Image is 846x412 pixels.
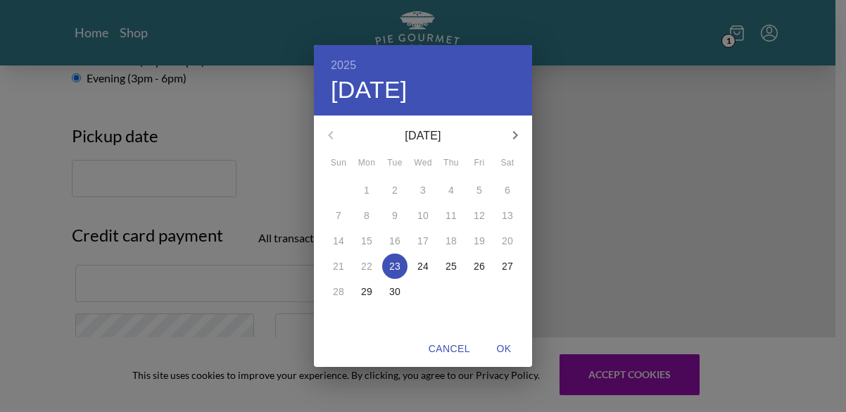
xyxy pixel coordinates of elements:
[481,336,526,362] button: OK
[474,259,485,273] p: 26
[348,127,498,144] p: [DATE]
[446,259,457,273] p: 25
[495,156,520,170] span: Sat
[326,156,351,170] span: Sun
[429,340,470,358] span: Cancel
[467,254,492,279] button: 26
[331,75,408,105] button: [DATE]
[438,254,464,279] button: 25
[410,156,436,170] span: Wed
[389,285,400,299] p: 30
[502,259,513,273] p: 27
[467,156,492,170] span: Fri
[354,156,379,170] span: Mon
[389,259,400,273] p: 23
[423,336,476,362] button: Cancel
[417,259,429,273] p: 24
[354,279,379,304] button: 29
[382,156,408,170] span: Tue
[331,56,356,75] button: 2025
[438,156,464,170] span: Thu
[495,254,520,279] button: 27
[382,254,408,279] button: 23
[487,340,521,358] span: OK
[410,254,436,279] button: 24
[382,279,408,304] button: 30
[361,285,372,299] p: 29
